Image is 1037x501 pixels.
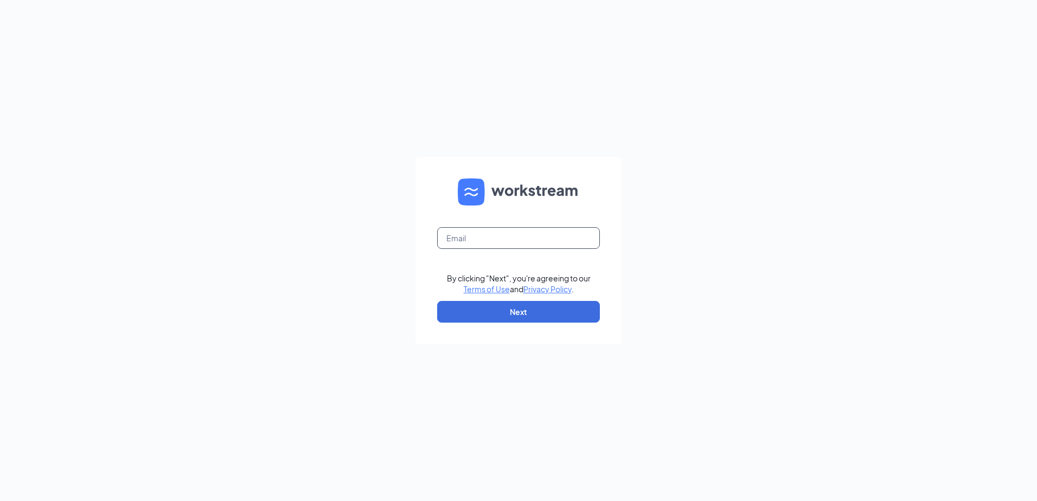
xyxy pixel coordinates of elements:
[437,301,600,323] button: Next
[458,178,579,205] img: WS logo and Workstream text
[447,273,591,294] div: By clicking "Next", you're agreeing to our and .
[523,284,572,294] a: Privacy Policy
[437,227,600,249] input: Email
[464,284,510,294] a: Terms of Use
